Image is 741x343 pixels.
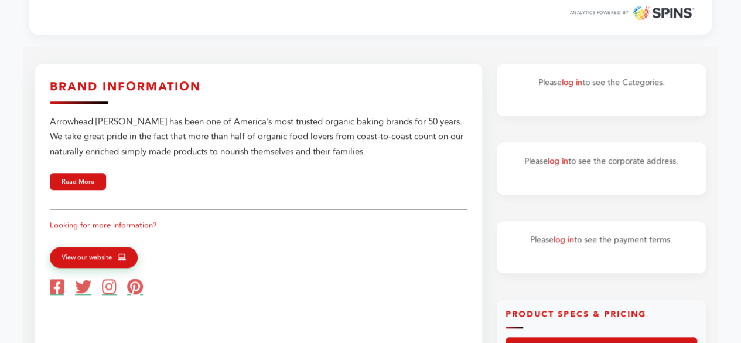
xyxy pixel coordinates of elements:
[62,252,112,263] span: View our website
[506,308,697,329] h3: Product Specs & Pricing
[562,77,582,88] a: log in
[508,233,694,247] p: Please to see the payment terms.
[508,154,694,168] p: Please to see the corporate address.
[548,155,568,167] a: log in
[50,114,467,159] div: Arrowhead [PERSON_NAME] has been one of America’s most trusted organic baking brands for 50 years...
[569,9,629,16] span: ANALYTICS POWERED BY
[633,6,694,20] img: SPINS
[50,247,138,268] a: View our website
[50,218,467,232] p: Looking for more information?
[50,173,106,190] button: Read More
[508,76,694,90] p: Please to see the Categories.
[50,79,467,104] h3: Brand Information
[554,234,574,245] a: log in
